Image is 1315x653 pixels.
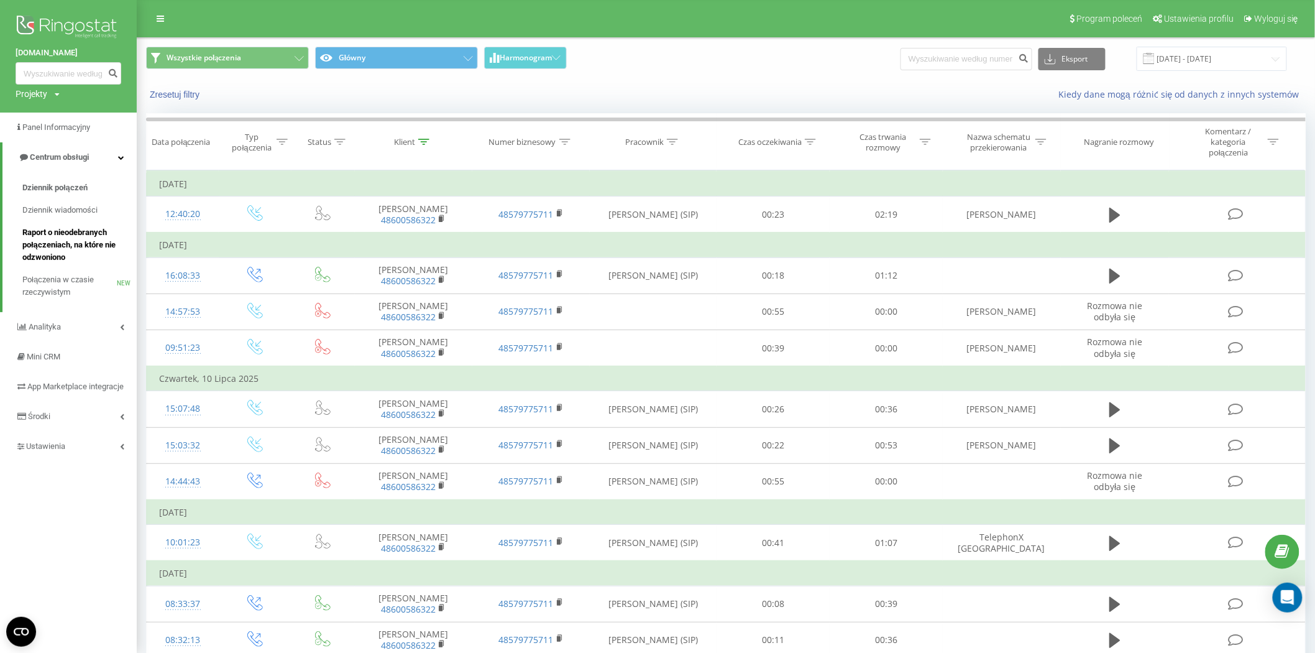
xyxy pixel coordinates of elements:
td: [PERSON_NAME] [943,330,1060,367]
td: 00:00 [830,463,943,500]
td: 00:08 [717,586,830,622]
td: [PERSON_NAME] [943,197,1060,233]
div: 14:44:43 [159,470,206,494]
td: [DATE] [147,233,1306,257]
a: 48579775711 [499,208,554,220]
td: 00:55 [717,294,830,330]
a: 48579775711 [499,475,554,487]
span: Rozmowa nie odbyła się [1088,470,1143,493]
td: [PERSON_NAME] [943,294,1060,330]
span: Rozmowa nie odbyła się [1088,300,1143,323]
a: 48600586322 [381,348,436,359]
div: 09:51:23 [159,336,206,360]
a: Dziennik wiadomości [22,199,137,221]
span: Mini CRM [27,352,60,361]
td: TelephonX [GEOGRAPHIC_DATA] [943,525,1060,562]
div: Nazwa schematu przekierowania [966,132,1032,153]
div: Typ połączenia [230,132,274,153]
div: Komentarz / kategoria połączenia [1192,126,1265,158]
div: 08:33:37 [159,592,206,616]
a: 48579775711 [499,342,554,354]
td: [PERSON_NAME] [355,257,472,294]
td: 01:12 [830,257,943,294]
button: Główny [315,47,478,69]
td: [PERSON_NAME] [355,294,472,330]
span: Ustawienia [26,442,65,451]
td: [PERSON_NAME] [355,197,472,233]
span: Dziennik wiadomości [22,204,98,216]
div: 16:08:33 [159,264,206,288]
input: Wyszukiwanie według numeru [900,48,1032,70]
span: App Marketplace integracje [27,382,124,391]
span: Harmonogram [500,53,552,62]
span: Wyloguj się [1254,14,1298,24]
span: Panel Informacyjny [22,123,90,132]
span: Środki [28,412,50,421]
td: 00:22 [717,427,830,463]
a: 48579775711 [499,403,554,415]
a: 48600586322 [381,409,436,420]
td: 02:19 [830,197,943,233]
div: 14:57:53 [159,300,206,324]
td: [PERSON_NAME] (SIP) [590,391,717,427]
td: [PERSON_NAME] [355,330,472,367]
div: Pracownik [625,137,664,147]
td: 00:39 [717,330,830,367]
span: Rozmowa nie odbyła się [1088,336,1143,359]
a: 48600586322 [381,445,436,456]
td: [PERSON_NAME] [355,463,472,500]
a: Raport o nieodebranych połączeniach, na które nie odzwoniono [22,221,137,269]
td: 01:07 [830,525,943,562]
a: Połączenia w czasie rzeczywistymNEW [22,269,137,303]
span: Połączenia w czasie rzeczywistym [22,274,117,299]
div: Status [308,137,331,147]
td: 00:00 [830,294,943,330]
a: 48600586322 [381,603,436,615]
a: 48600586322 [381,214,436,226]
div: 15:03:32 [159,433,206,458]
div: Nagranie rozmowy [1084,137,1154,147]
a: 48579775711 [499,305,554,317]
td: 00:26 [717,391,830,427]
button: Zresetuj filtry [146,89,206,100]
div: 12:40:20 [159,202,206,226]
div: 10:01:23 [159,530,206,555]
td: [PERSON_NAME] (SIP) [590,427,717,463]
span: Ustawienia profilu [1164,14,1234,24]
div: Data połączenia [152,137,210,147]
td: 00:39 [830,586,943,622]
td: [PERSON_NAME] [355,525,472,562]
td: [PERSON_NAME] (SIP) [590,463,717,500]
a: 48600586322 [381,542,436,554]
button: Harmonogram [484,47,567,69]
td: 00:00 [830,330,943,367]
div: Open Intercom Messenger [1273,583,1303,613]
span: Dziennik połączeń [22,182,88,194]
span: Centrum obsługi [30,152,89,162]
button: Eksport [1038,48,1106,70]
a: Kiedy dane mogą różnić się od danych z innych systemów [1058,88,1306,100]
td: Czwartek, 10 Lipca 2025 [147,366,1306,391]
a: 48579775711 [499,598,554,609]
span: Wszystkie połączenia [167,53,241,63]
a: 48600586322 [381,275,436,287]
a: 48579775711 [499,634,554,646]
div: 15:07:48 [159,397,206,421]
span: Program poleceń [1076,14,1142,24]
td: [PERSON_NAME] [943,391,1060,427]
a: 48600586322 [381,639,436,651]
td: [DATE] [147,561,1306,586]
a: Dziennik połączeń [22,177,137,199]
span: Raport o nieodebranych połączeniach, na które nie odzwoniono [22,226,131,264]
span: Analityka [29,322,61,331]
td: [PERSON_NAME] (SIP) [590,586,717,622]
td: [DATE] [147,172,1306,197]
a: 48600586322 [381,481,436,493]
a: 48579775711 [499,439,554,451]
td: 00:36 [830,391,943,427]
img: Ringostat logo [16,12,121,44]
div: 08:32:13 [159,628,206,652]
td: [PERSON_NAME] [355,391,472,427]
div: Czas oczekiwania [738,137,802,147]
a: 48579775711 [499,537,554,549]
